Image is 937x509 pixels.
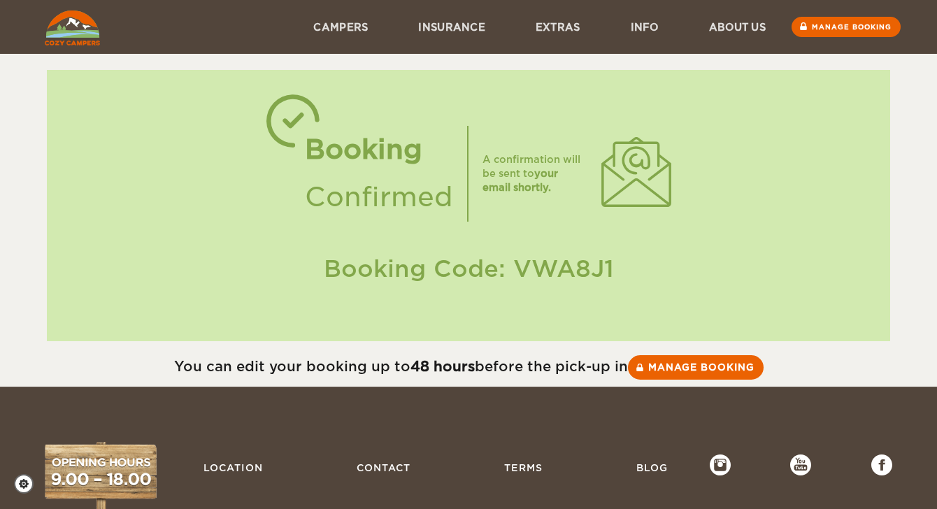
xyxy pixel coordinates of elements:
[45,10,100,45] img: Cozy Campers
[61,252,876,285] div: Booking Code: VWA8J1
[628,355,764,380] a: Manage booking
[14,474,43,494] a: Cookie settings
[305,173,453,221] div: Confirmed
[196,454,270,481] a: Location
[497,454,550,481] a: Terms
[792,17,901,37] a: Manage booking
[410,358,475,375] strong: 48 hours
[482,152,587,194] div: A confirmation will be sent to
[629,454,675,481] a: Blog
[350,454,417,481] a: Contact
[305,126,453,173] div: Booking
